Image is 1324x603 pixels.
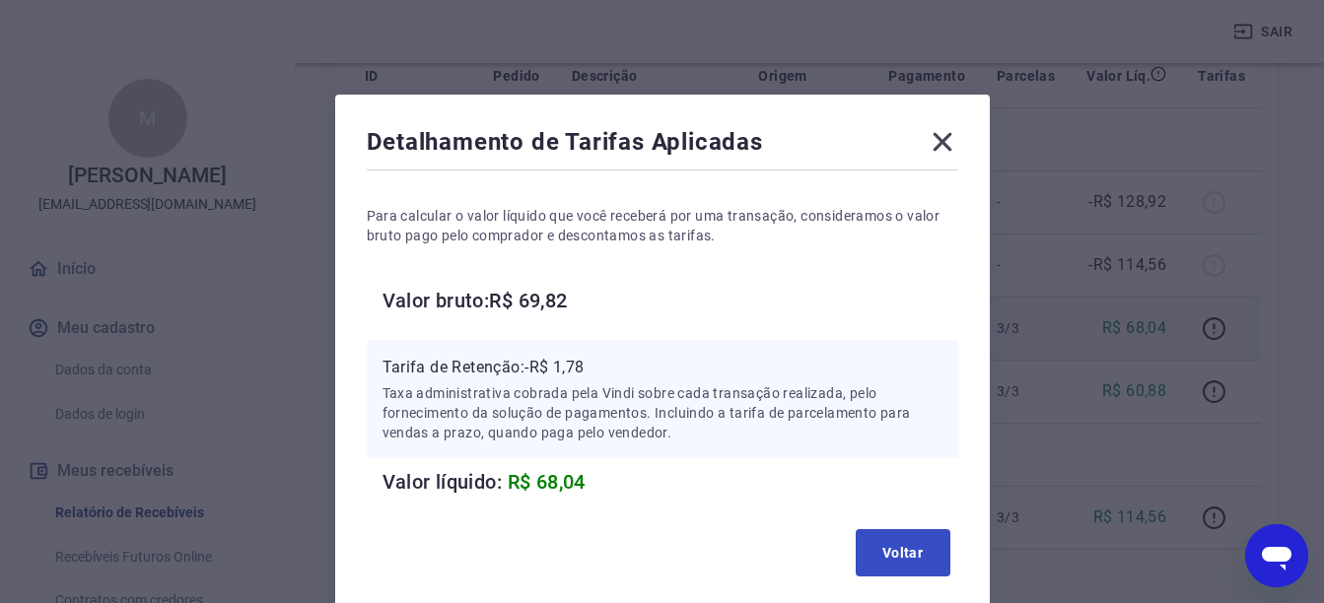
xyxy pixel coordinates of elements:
span: R$ 68,04 [508,470,586,494]
iframe: Botão para abrir a janela de mensagens [1245,524,1308,587]
p: Tarifa de Retenção: -R$ 1,78 [383,356,942,379]
h6: Valor líquido: [383,466,958,498]
button: Voltar [856,529,950,576]
p: Para calcular o valor líquido que você receberá por uma transação, consideramos o valor bruto pag... [367,206,958,245]
div: Detalhamento de Tarifas Aplicadas [367,126,958,166]
h6: Valor bruto: R$ 69,82 [383,285,958,316]
p: Taxa administrativa cobrada pela Vindi sobre cada transação realizada, pelo fornecimento da soluç... [383,383,942,442]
